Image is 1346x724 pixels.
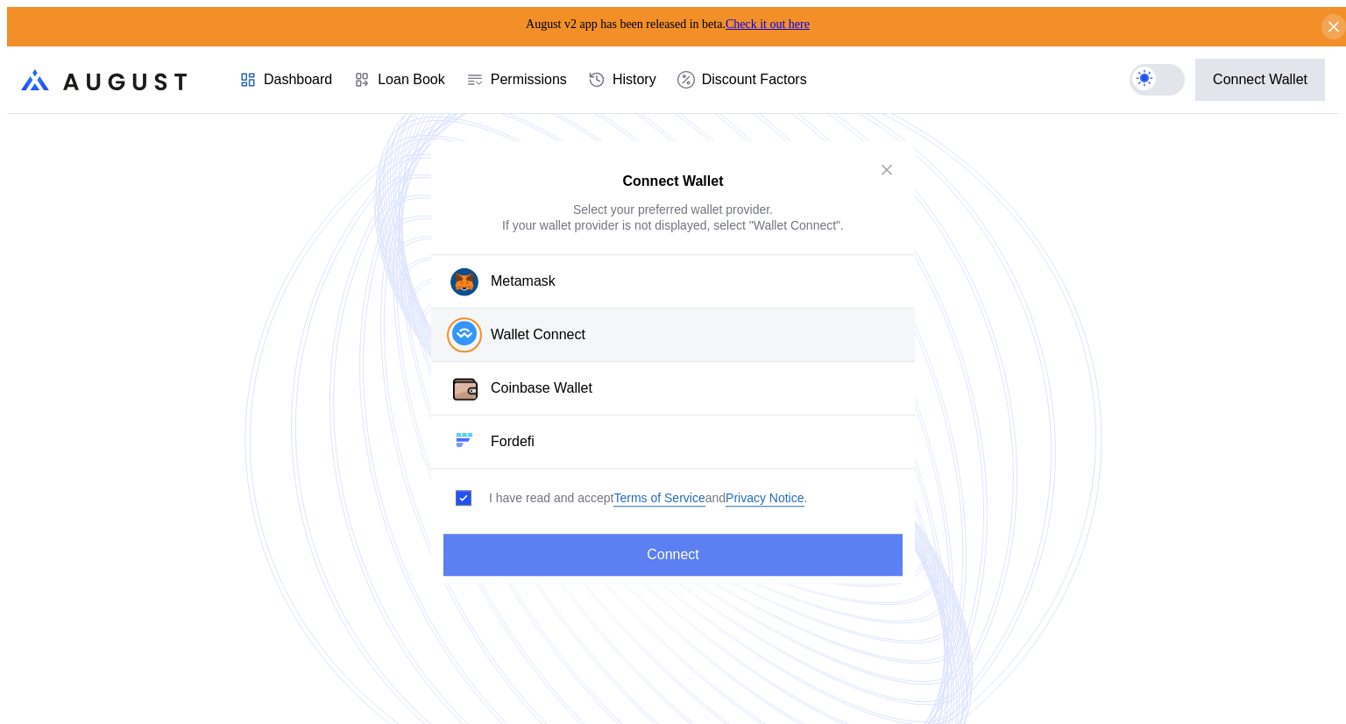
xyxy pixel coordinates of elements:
button: close modal [873,155,901,183]
div: Dashboard [264,72,332,88]
div: Select your preferred wallet provider. [573,202,773,217]
div: Permissions [491,72,567,88]
button: Connect [443,534,903,576]
span: August v2 app has been released in beta. [526,18,810,31]
img: Coinbase Wallet [450,374,480,404]
div: Metamask [491,273,556,291]
div: I have read and accept . [489,490,807,507]
button: Wallet Connect [431,309,915,362]
a: Privacy Notice [726,490,804,507]
button: Metamask [431,254,915,309]
img: Fordefi [452,428,477,452]
div: Coinbase Wallet [491,380,592,398]
div: Connect Wallet [1213,72,1307,88]
div: If your wallet provider is not displayed, select "Wallet Connect". [502,217,844,233]
h2: Connect Wallet [623,174,724,190]
button: Coinbase WalletCoinbase Wallet [431,362,915,415]
div: Loan Book [378,72,445,88]
a: Terms of Service [613,490,705,507]
span: and [705,491,726,507]
div: History [613,72,656,88]
div: Fordefi [491,433,535,451]
button: FordefiFordefi [431,415,915,469]
a: Check it out here [726,18,810,31]
div: Wallet Connect [491,326,585,344]
div: Discount Factors [702,72,807,88]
